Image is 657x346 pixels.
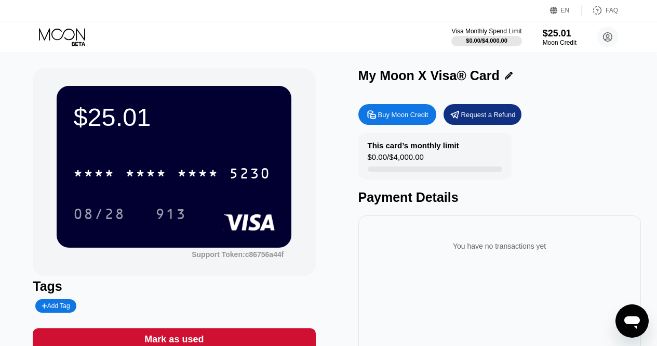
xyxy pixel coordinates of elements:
[368,141,459,150] div: This card’s monthly limit
[73,102,275,132] div: $25.01
[582,5,618,16] div: FAQ
[543,28,576,39] div: $25.01
[550,5,582,16] div: EN
[229,166,271,183] div: 5230
[368,152,424,166] div: $0.00 / $4,000.00
[148,201,194,227] div: 913
[144,334,204,345] div: Mark as used
[451,28,521,46] div: Visa Monthly Spend Limit$0.00/$4,000.00
[35,299,76,313] div: Add Tag
[378,110,428,119] div: Buy Moon Credit
[155,207,186,224] div: 913
[466,37,507,44] div: $0.00 / $4,000.00
[444,104,521,125] div: Request a Refund
[192,250,284,259] div: Support Token: c86756a44f
[358,68,500,83] div: My Moon X Visa® Card
[358,104,436,125] div: Buy Moon Credit
[451,28,521,35] div: Visa Monthly Spend Limit
[65,201,133,227] div: 08/28
[461,110,516,119] div: Request a Refund
[358,190,641,205] div: Payment Details
[367,232,633,261] div: You have no transactions yet
[73,207,125,224] div: 08/28
[543,28,576,46] div: $25.01Moon Credit
[606,7,618,14] div: FAQ
[42,302,70,310] div: Add Tag
[615,304,649,338] iframe: Button to launch messaging window
[543,39,576,46] div: Moon Credit
[561,7,570,14] div: EN
[33,279,315,294] div: Tags
[192,250,284,259] div: Support Token:c86756a44f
